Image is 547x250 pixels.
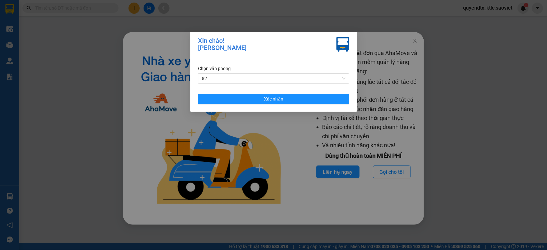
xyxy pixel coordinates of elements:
[198,37,246,52] div: Xin chào! [PERSON_NAME]
[202,74,345,83] span: 82
[264,95,283,102] span: Xác nhận
[198,94,349,104] button: Xác nhận
[198,65,349,72] div: Chọn văn phòng
[336,37,349,52] img: vxr-icon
